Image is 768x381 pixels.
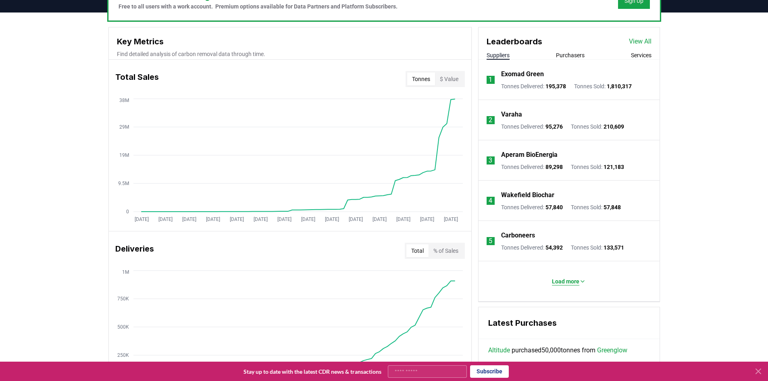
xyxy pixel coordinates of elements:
p: Tonnes Sold : [571,244,624,252]
tspan: 0 [126,209,129,214]
span: 95,276 [545,123,563,130]
h3: Latest Purchases [488,317,650,329]
a: Aperam BioEnergia [501,150,558,160]
a: View All [629,37,651,46]
p: Tonnes Delivered : [501,244,563,252]
p: Free to all users with a work account. Premium options available for Data Partners and Platform S... [119,2,398,10]
span: 57,840 [545,204,563,210]
tspan: 1M [122,269,129,275]
span: 195,378 [545,83,566,90]
tspan: [DATE] [348,217,362,222]
tspan: [DATE] [325,217,339,222]
span: 210,609 [604,123,624,130]
tspan: [DATE] [134,217,148,222]
tspan: [DATE] [372,217,386,222]
p: 2 [489,115,492,125]
h3: Deliveries [115,243,154,259]
a: Carboneers [501,231,535,240]
p: Load more [552,277,579,285]
p: Tonnes Sold : [571,163,624,171]
tspan: [DATE] [229,217,244,222]
button: Tonnes [407,73,435,85]
p: 3 [489,156,492,165]
p: Tonnes Delivered : [501,203,563,211]
span: purchased 115,211 tonnes from [488,360,649,370]
a: Varaha [501,110,522,119]
tspan: 500K [117,324,129,330]
p: 1 [489,75,492,85]
tspan: [DATE] [158,217,172,222]
tspan: 250K [117,352,129,358]
span: 1,810,317 [607,83,632,90]
tspan: [DATE] [182,217,196,222]
a: Altitude [488,346,510,355]
h3: Leaderboards [487,35,542,48]
span: 133,571 [604,244,624,251]
p: 4 [489,196,492,206]
p: Tonnes Delivered : [501,82,566,90]
p: Tonnes Sold : [574,82,632,90]
button: Total [406,244,429,257]
a: Frontier Buyers [488,360,531,370]
tspan: 9.5M [118,181,129,186]
tspan: [DATE] [420,217,434,222]
p: Tonnes Sold : [571,203,621,211]
span: purchased 50,000 tonnes from [488,346,627,355]
button: Load more [545,273,592,289]
tspan: 19M [119,152,129,158]
p: Find detailed analysis of carbon removal data through time. [117,50,463,58]
tspan: 38M [119,98,129,103]
tspan: 29M [119,124,129,130]
span: 54,392 [545,244,563,251]
p: 5 [489,236,492,246]
span: 121,183 [604,164,624,170]
h3: Total Sales [115,71,159,87]
button: % of Sales [429,244,463,257]
h3: Key Metrics [117,35,463,48]
tspan: [DATE] [396,217,410,222]
p: Tonnes Delivered : [501,163,563,171]
a: Wakefield Biochar [501,190,554,200]
tspan: [DATE] [301,217,315,222]
span: 57,848 [604,204,621,210]
tspan: [DATE] [253,217,267,222]
p: Tonnes Delivered : [501,123,563,131]
tspan: [DATE] [206,217,220,222]
a: Planetary [622,360,649,370]
span: 89,298 [545,164,563,170]
tspan: 750K [117,296,129,302]
button: Suppliers [487,51,510,59]
button: Services [631,51,651,59]
tspan: [DATE] [277,217,291,222]
a: Greenglow [597,346,627,355]
tspan: [DATE] [443,217,458,222]
button: $ Value [435,73,463,85]
p: Tonnes Sold : [571,123,624,131]
button: Purchasers [556,51,585,59]
a: Exomad Green [501,69,544,79]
